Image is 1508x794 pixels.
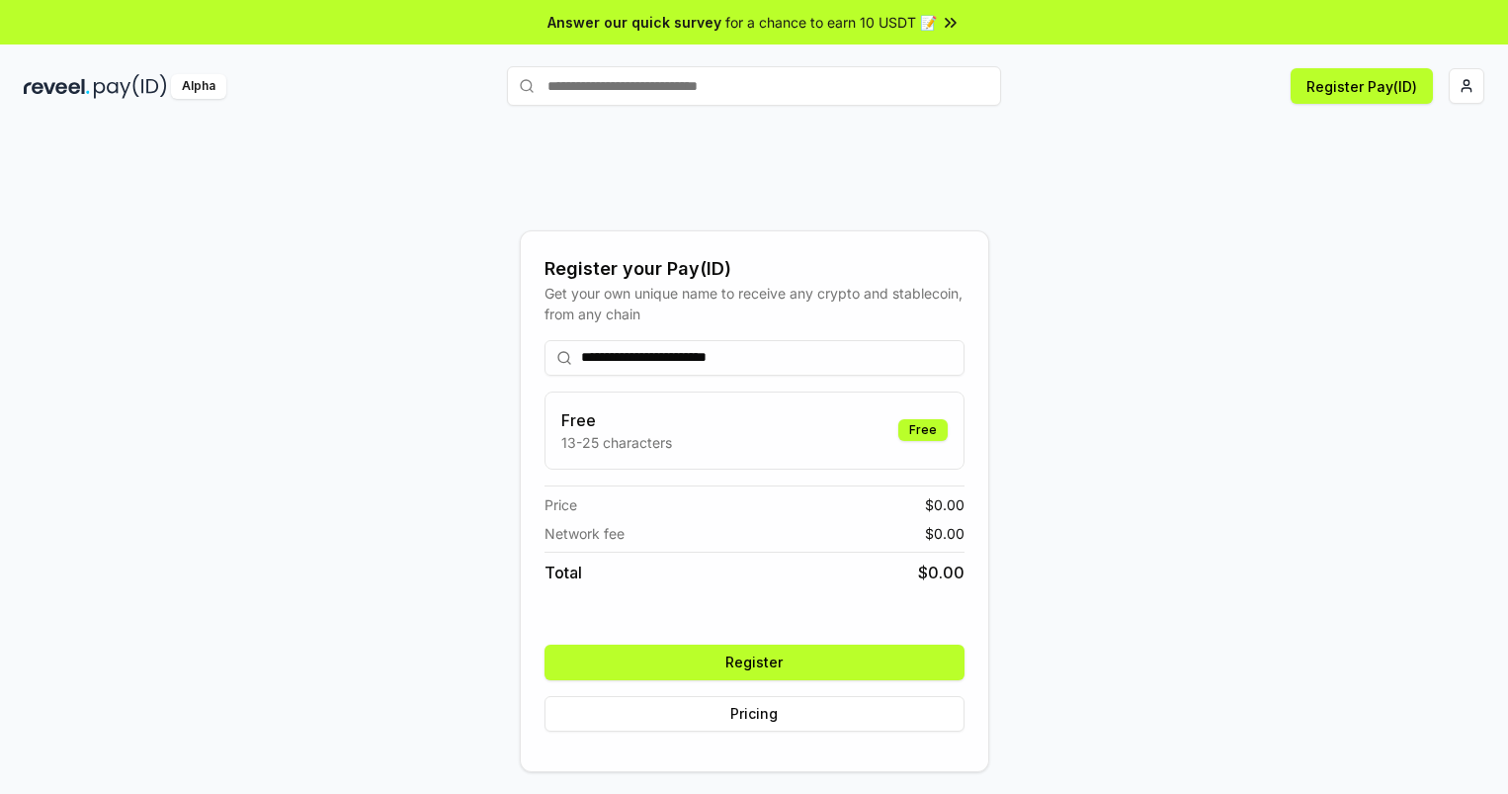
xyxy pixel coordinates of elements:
[561,408,672,432] h3: Free
[545,255,964,283] div: Register your Pay(ID)
[545,523,625,544] span: Network fee
[547,12,721,33] span: Answer our quick survey
[561,432,672,453] p: 13-25 characters
[925,523,964,544] span: $ 0.00
[545,645,964,680] button: Register
[545,561,582,584] span: Total
[94,74,167,99] img: pay_id
[171,74,226,99] div: Alpha
[545,696,964,732] button: Pricing
[918,561,964,584] span: $ 0.00
[1291,68,1433,104] button: Register Pay(ID)
[898,419,948,441] div: Free
[545,283,964,324] div: Get your own unique name to receive any crypto and stablecoin, from any chain
[545,494,577,515] span: Price
[24,74,90,99] img: reveel_dark
[925,494,964,515] span: $ 0.00
[725,12,937,33] span: for a chance to earn 10 USDT 📝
